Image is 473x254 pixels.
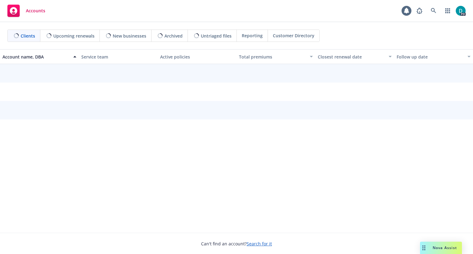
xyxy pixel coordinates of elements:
[315,49,394,64] button: Closest renewal date
[164,33,183,39] span: Archived
[247,241,272,247] a: Search for it
[201,240,272,247] span: Can't find an account?
[239,54,306,60] div: Total premiums
[113,33,146,39] span: New businesses
[442,5,454,17] a: Switch app
[242,32,263,39] span: Reporting
[318,54,385,60] div: Closest renewal date
[420,242,462,254] button: Nova Assist
[427,5,440,17] a: Search
[397,54,464,60] div: Follow up date
[79,49,158,64] button: Service team
[413,5,426,17] a: Report a Bug
[394,49,473,64] button: Follow up date
[81,54,155,60] div: Service team
[53,33,95,39] span: Upcoming renewals
[26,8,45,13] span: Accounts
[433,245,457,250] span: Nova Assist
[158,49,236,64] button: Active policies
[2,54,70,60] div: Account name, DBA
[456,6,466,16] img: photo
[236,49,315,64] button: Total premiums
[160,54,234,60] div: Active policies
[273,32,314,39] span: Customer Directory
[21,33,35,39] span: Clients
[201,33,232,39] span: Untriaged files
[420,242,428,254] div: Drag to move
[5,2,48,19] a: Accounts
